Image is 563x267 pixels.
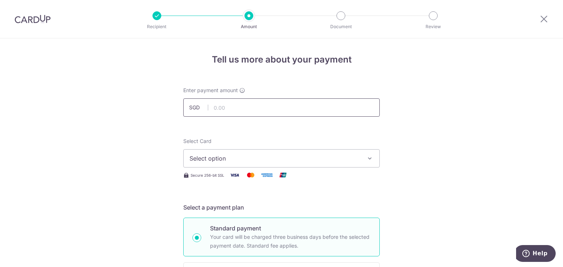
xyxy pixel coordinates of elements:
[189,154,360,163] span: Select option
[227,170,242,180] img: Visa
[210,233,371,250] p: Your card will be charged three business days before the selected payment date. Standard fee appl...
[15,15,51,23] img: CardUp
[260,170,274,180] img: American Express
[210,224,371,233] p: Standard payment
[183,98,380,117] input: 0.00
[314,23,368,30] p: Document
[243,170,258,180] img: Mastercard
[406,23,460,30] p: Review
[130,23,184,30] p: Recipient
[222,23,276,30] p: Amount
[191,172,224,178] span: Secure 256-bit SSL
[189,104,208,111] span: SGD
[183,138,211,144] span: translation missing: en.payables.payment_networks.credit_card.summary.labels.select_card
[183,149,380,168] button: Select option
[183,53,380,66] h4: Tell us more about your payment
[183,203,380,212] h5: Select a payment plan
[276,170,290,180] img: Union Pay
[516,245,556,263] iframe: Opens a widget where you can find more information
[183,87,238,94] span: Enter payment amount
